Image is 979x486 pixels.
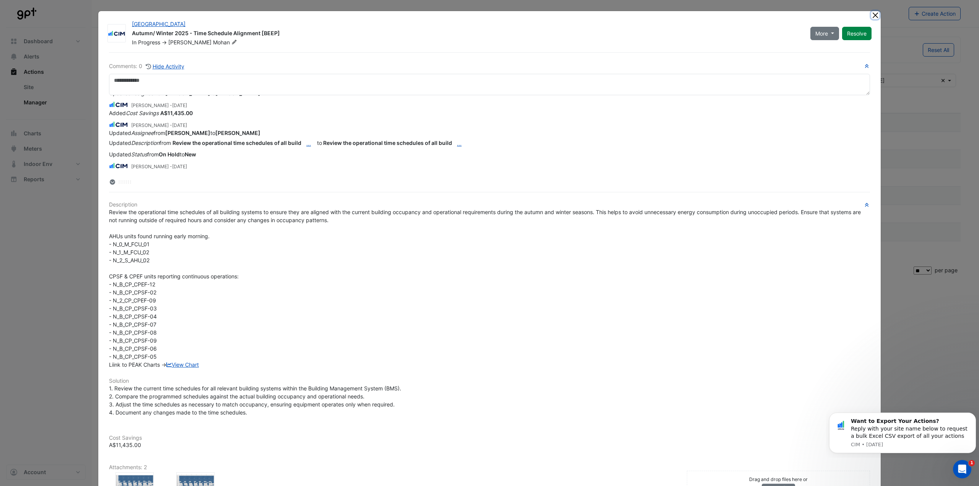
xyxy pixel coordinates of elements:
[172,102,187,108] span: 2025-06-13 10:06:16
[109,378,870,384] h6: Solution
[301,137,316,150] button: ...
[953,460,971,478] iframe: Intercom live chat
[109,385,401,416] span: 1. Review the current time schedules for all relevant building systems within the Building Manage...
[126,171,158,177] em: Attachments
[159,151,180,158] strong: On Hold
[109,435,870,441] h6: Cost Savings
[109,151,196,158] span: Updated from to
[165,90,210,96] strong: [PERSON_NAME]
[109,162,128,170] img: CIM
[215,90,260,96] strong: [PERSON_NAME]
[109,62,185,71] div: Comments: 0
[131,130,154,136] em: Assignee
[871,11,879,19] button: Close
[969,460,975,466] span: 1
[749,476,808,482] small: Drag and drop files here or
[109,90,260,96] span: Updated from to
[109,464,870,471] h6: Attachments: 2
[109,442,141,448] span: A$11,435.00
[810,27,839,40] button: More
[185,151,196,158] strong: New
[131,163,187,170] small: [PERSON_NAME] -
[126,110,159,116] em: Cost Savings
[109,140,467,146] span: to
[172,164,187,169] span: 2025-06-13 08:34:14
[109,209,862,368] span: Review the operational time schedules of all building systems to ensure they are aligned with the...
[452,137,467,150] button: ...
[109,101,128,109] img: CIM
[132,39,160,46] span: In Progress
[109,130,260,136] span: Updated from to
[131,90,154,96] em: Assignee
[132,21,185,27] a: [GEOGRAPHIC_DATA]
[323,140,467,146] span: Review the operational time schedules of all build
[145,62,185,71] button: Hide Activity
[132,29,801,39] div: Autumn/ Winter 2025 - Time Schedule Alignment [BEEP]
[131,102,187,109] small: [PERSON_NAME] -
[842,27,872,40] button: Resolve
[815,29,828,37] span: More
[131,151,147,158] em: Status
[108,30,125,37] img: CIM
[162,39,167,46] span: ->
[213,39,239,46] span: Mohan
[131,122,187,129] small: [PERSON_NAME] -
[166,361,199,368] a: View Chart
[109,179,116,185] fa-layers: More
[160,110,193,116] strong: A$11,435.00
[109,120,128,129] img: CIM
[109,140,171,146] span: Updated from
[159,171,287,177] strong: Equipment's Operating between 4am to 6am.png
[215,130,260,136] strong: [PERSON_NAME]
[109,110,193,116] span: Added
[172,122,187,128] span: 2025-06-13 08:40:39
[168,39,211,46] span: [PERSON_NAME]
[109,202,870,208] h6: Description
[131,140,159,146] em: Description
[109,171,287,177] span: Added
[826,406,979,458] iframe: Intercom notifications message
[165,130,210,136] strong: [PERSON_NAME]
[172,140,317,146] span: Review the operational time schedules of all build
